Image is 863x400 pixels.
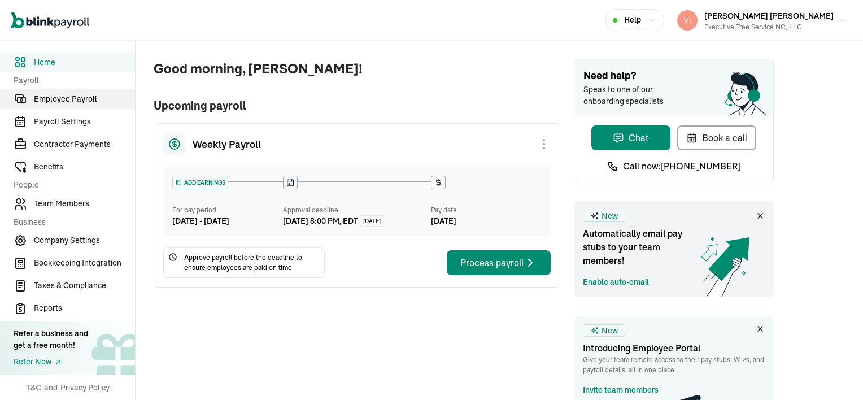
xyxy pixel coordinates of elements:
[34,138,135,150] span: Contractor Payments
[34,161,135,173] span: Benefits
[602,210,618,222] span: New
[34,257,135,269] span: Bookkeeping Integration
[583,355,765,375] p: Give your team remote access to their pay stubs, W‑2s, and payroll details, all in one place.
[583,341,765,355] h3: Introducing Employee Portal
[363,217,381,225] span: [DATE]
[591,125,670,150] button: Chat
[807,346,863,400] iframe: Chat Widget
[34,280,135,292] span: Taxes & Compliance
[193,137,261,152] span: Weekly Payroll
[677,125,756,150] button: Book a call
[34,198,135,210] span: Team Members
[14,179,128,191] span: People
[431,205,542,215] div: Pay date
[583,84,679,107] span: Speak to one of our onboarding specialists
[613,131,649,145] div: Chat
[431,215,542,227] div: [DATE]
[14,328,88,351] div: Refer a business and get a free month!
[34,234,135,246] span: Company Settings
[583,227,696,267] span: Automatically email pay stubs to your team members!
[34,302,135,314] span: Reports
[26,382,41,393] span: T&C
[624,14,641,26] span: Help
[583,276,649,288] a: Enable auto-email
[11,4,89,37] nav: Global
[605,9,664,31] button: Help
[34,93,135,105] span: Employee Payroll
[583,384,659,396] a: Invite team members
[623,159,740,173] span: Call now: [PHONE_NUMBER]
[583,68,764,84] span: Need help?
[184,253,320,273] span: Approve payroll before the deadline to ensure employees are paid on time
[34,56,135,68] span: Home
[14,356,88,368] a: Refer Now
[173,176,228,189] div: ADD EARNINGS
[447,250,551,275] button: Process payroll
[34,116,135,128] span: Payroll Settings
[283,215,358,227] div: [DATE] 8:00 PM, EDT
[14,75,128,86] span: Payroll
[60,382,110,393] span: Privacy Policy
[154,59,560,79] span: Good morning, [PERSON_NAME]!
[460,256,537,269] div: Process payroll
[704,22,834,32] div: Executive Tree Service NC, LLC
[172,215,283,227] div: [DATE] - [DATE]
[673,6,852,34] button: [PERSON_NAME] [PERSON_NAME]Executive Tree Service NC, LLC
[686,131,747,145] div: Book a call
[704,11,834,21] span: [PERSON_NAME] [PERSON_NAME]
[283,205,426,215] div: Approval deadline
[172,205,283,215] div: For pay period
[154,97,560,114] span: Upcoming payroll
[14,216,128,228] span: Business
[602,325,618,337] span: New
